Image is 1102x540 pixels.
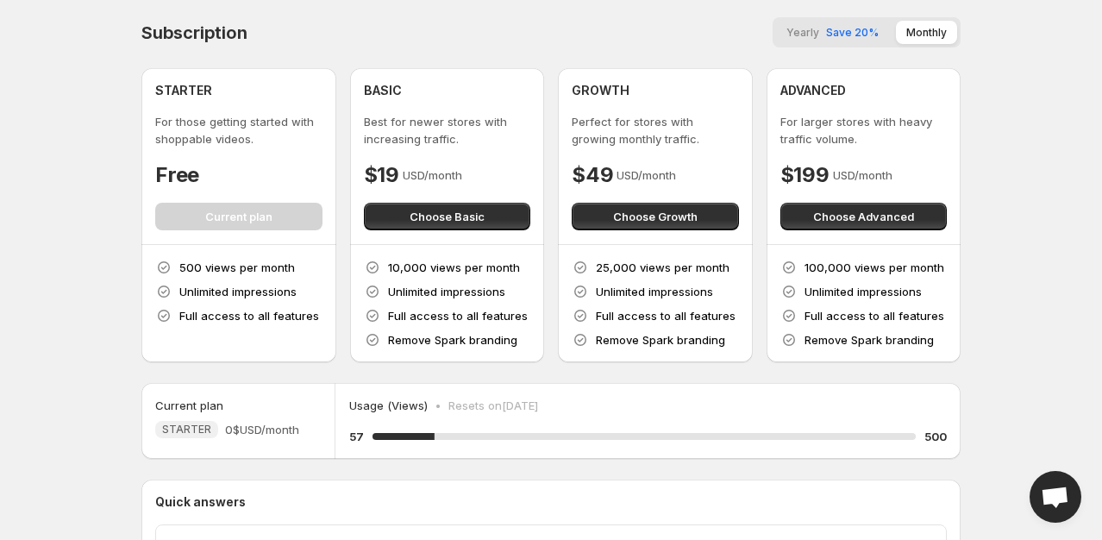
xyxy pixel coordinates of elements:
span: Choose Growth [613,208,698,225]
p: Best for newer stores with increasing traffic. [364,113,531,148]
p: Unlimited impressions [179,283,297,300]
h4: GROWTH [572,82,629,99]
p: 25,000 views per month [596,259,729,276]
p: 10,000 views per month [388,259,520,276]
button: Choose Growth [572,203,739,230]
span: Choose Advanced [813,208,914,225]
p: Quick answers [155,493,947,511]
p: • [435,397,441,414]
span: 0$ USD/month [225,421,299,438]
button: Choose Advanced [780,203,948,230]
h4: Free [155,161,199,189]
button: Monthly [896,21,957,44]
span: STARTER [162,423,211,436]
p: USD/month [617,166,676,184]
p: Resets on [DATE] [448,397,538,414]
span: Yearly [786,26,819,39]
h4: STARTER [155,82,212,99]
h4: BASIC [364,82,402,99]
p: Remove Spark branding [596,331,725,348]
h4: $19 [364,161,399,189]
p: Full access to all features [596,307,736,324]
p: 500 views per month [179,259,295,276]
p: Unlimited impressions [805,283,922,300]
h4: $49 [572,161,613,189]
p: Full access to all features [388,307,528,324]
div: Open chat [1030,471,1081,523]
h4: ADVANCED [780,82,846,99]
p: Usage (Views) [349,397,428,414]
p: Remove Spark branding [805,331,934,348]
h5: Current plan [155,397,223,414]
p: For larger stores with heavy traffic volume. [780,113,948,148]
h5: 500 [924,428,947,445]
p: Full access to all features [179,307,319,324]
button: YearlySave 20% [776,21,889,44]
p: For those getting started with shoppable videos. [155,113,322,148]
p: Full access to all features [805,307,944,324]
p: Perfect for stores with growing monthly traffic. [572,113,739,148]
span: Save 20% [826,26,879,39]
p: Unlimited impressions [596,283,713,300]
p: 100,000 views per month [805,259,944,276]
h4: $199 [780,161,830,189]
h4: Subscription [141,22,247,43]
p: Remove Spark branding [388,331,517,348]
span: Choose Basic [410,208,485,225]
p: USD/month [833,166,892,184]
h5: 57 [349,428,364,445]
p: Unlimited impressions [388,283,505,300]
p: USD/month [403,166,462,184]
button: Choose Basic [364,203,531,230]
